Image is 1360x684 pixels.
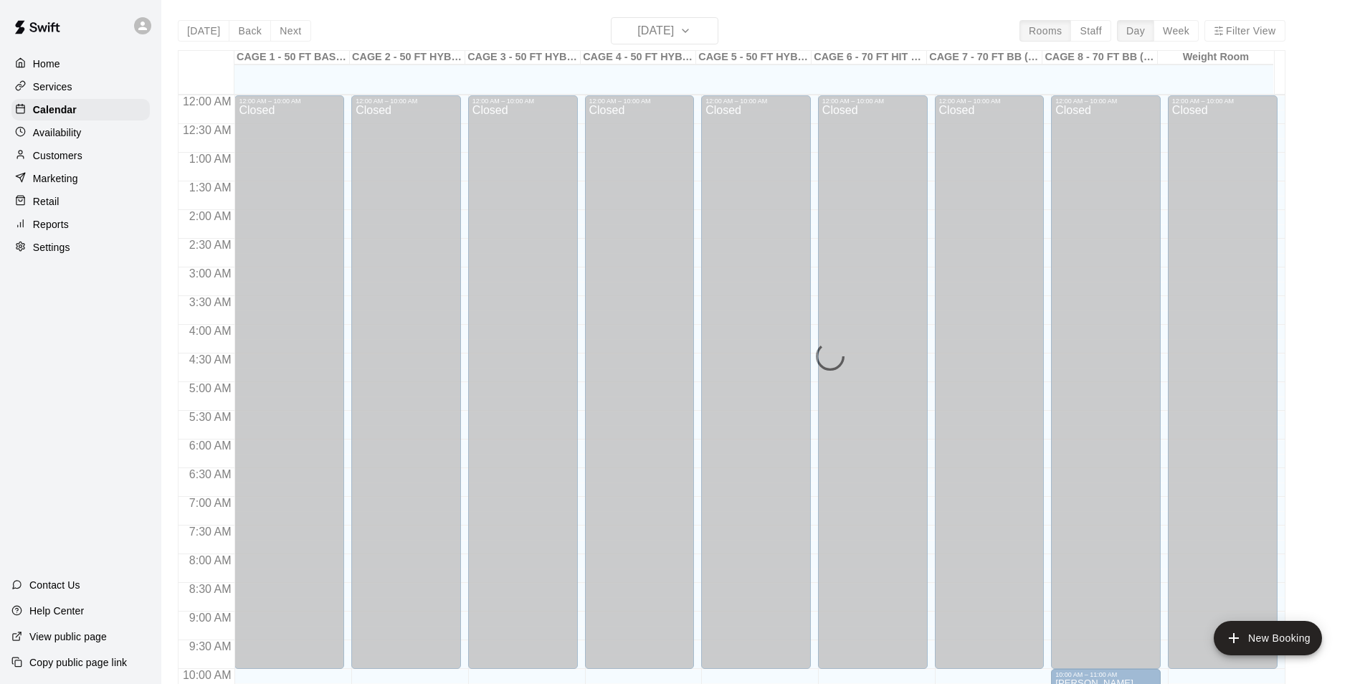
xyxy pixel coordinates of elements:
[468,95,578,669] div: 12:00 AM – 10:00 AM: Closed
[1172,105,1273,674] div: Closed
[33,103,77,117] p: Calendar
[11,122,150,143] a: Availability
[1055,98,1156,105] div: 12:00 AM – 10:00 AM
[29,655,127,670] p: Copy public page link
[234,51,350,65] div: CAGE 1 - 50 FT BASEBALL w/ Auto Feeder
[186,267,235,280] span: 3:00 AM
[186,239,235,251] span: 2:30 AM
[239,105,340,674] div: Closed
[234,95,344,669] div: 12:00 AM – 10:00 AM: Closed
[585,95,695,669] div: 12:00 AM – 10:00 AM: Closed
[927,51,1042,65] div: CAGE 7 - 70 FT BB (w/ pitching mound)
[186,468,235,480] span: 6:30 AM
[705,105,807,674] div: Closed
[33,125,82,140] p: Availability
[186,353,235,366] span: 4:30 AM
[186,440,235,452] span: 6:00 AM
[11,237,150,258] a: Settings
[1158,51,1273,65] div: Weight Room
[29,578,80,592] p: Contact Us
[11,99,150,120] a: Calendar
[939,105,1040,674] div: Closed
[33,240,70,255] p: Settings
[472,98,574,105] div: 12:00 AM – 10:00 AM
[589,98,690,105] div: 12:00 AM – 10:00 AM
[818,95,928,669] div: 12:00 AM – 10:00 AM: Closed
[11,76,150,98] a: Services
[186,497,235,509] span: 7:00 AM
[696,51,812,65] div: CAGE 5 - 50 FT HYBRID SB/BB
[33,194,60,209] p: Retail
[186,583,235,595] span: 8:30 AM
[701,95,811,669] div: 12:00 AM – 10:00 AM: Closed
[581,51,696,65] div: CAGE 4 - 50 FT HYBRID BB/SB
[179,669,235,681] span: 10:00 AM
[33,171,78,186] p: Marketing
[186,382,235,394] span: 5:00 AM
[186,640,235,652] span: 9:30 AM
[186,296,235,308] span: 3:30 AM
[33,148,82,163] p: Customers
[472,105,574,674] div: Closed
[239,98,340,105] div: 12:00 AM – 10:00 AM
[33,80,72,94] p: Services
[939,98,1040,105] div: 12:00 AM – 10:00 AM
[1051,95,1161,669] div: 12:00 AM – 10:00 AM: Closed
[29,630,107,644] p: View public page
[186,411,235,423] span: 5:30 AM
[589,105,690,674] div: Closed
[11,191,150,212] a: Retail
[351,95,461,669] div: 12:00 AM – 10:00 AM: Closed
[465,51,581,65] div: CAGE 3 - 50 FT HYBRID BB/SB
[822,98,923,105] div: 12:00 AM – 10:00 AM
[179,95,235,108] span: 12:00 AM
[1172,98,1273,105] div: 12:00 AM – 10:00 AM
[812,51,927,65] div: CAGE 6 - 70 FT HIT TRAX
[186,325,235,337] span: 4:00 AM
[1168,95,1278,669] div: 12:00 AM – 10:00 AM: Closed
[1055,671,1156,678] div: 10:00 AM – 11:00 AM
[186,612,235,624] span: 9:00 AM
[186,526,235,538] span: 7:30 AM
[1214,621,1322,655] button: add
[33,57,60,71] p: Home
[11,168,150,189] a: Marketing
[705,98,807,105] div: 12:00 AM – 10:00 AM
[33,217,69,232] p: Reports
[11,145,150,166] a: Customers
[1042,51,1158,65] div: CAGE 8 - 70 FT BB (w/ pitching mound)
[186,210,235,222] span: 2:00 AM
[1055,105,1156,674] div: Closed
[11,214,150,235] a: Reports
[356,105,457,674] div: Closed
[350,51,465,65] div: CAGE 2 - 50 FT HYBRID BB/SB
[935,95,1045,669] div: 12:00 AM – 10:00 AM: Closed
[822,105,923,674] div: Closed
[186,153,235,165] span: 1:00 AM
[186,181,235,194] span: 1:30 AM
[186,554,235,566] span: 8:00 AM
[179,124,235,136] span: 12:30 AM
[356,98,457,105] div: 12:00 AM – 10:00 AM
[29,604,84,618] p: Help Center
[11,53,150,75] a: Home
